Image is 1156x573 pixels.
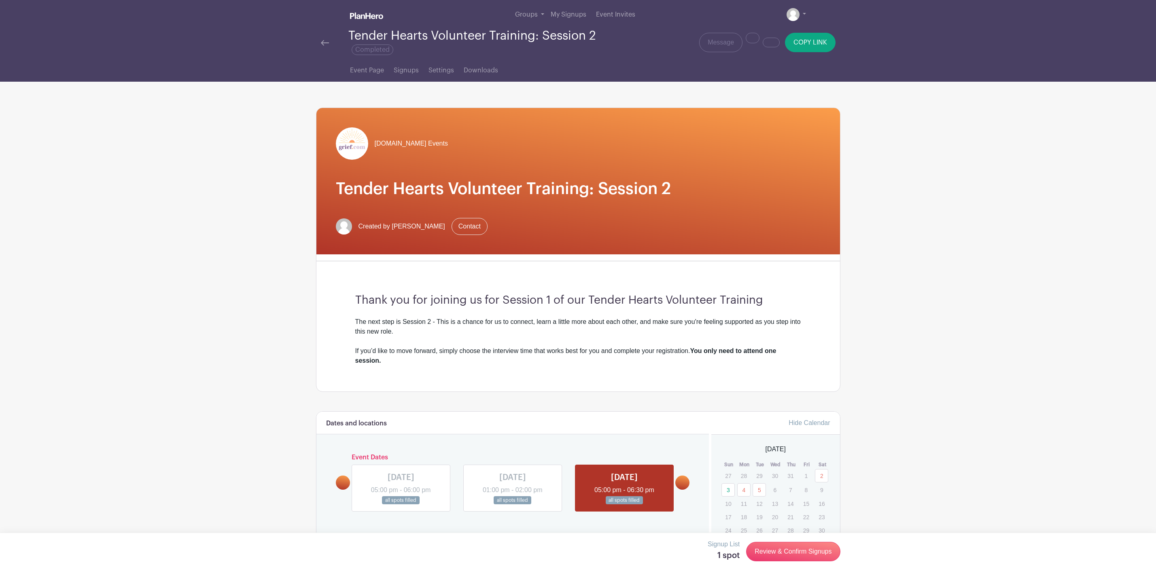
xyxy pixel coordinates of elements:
p: 26 [753,524,766,537]
span: [DATE] [766,444,786,454]
th: Fri [799,461,815,469]
p: 24 [721,524,735,537]
p: 28 [784,524,797,537]
a: 5 [753,483,766,497]
a: Settings [428,56,454,82]
p: 29 [753,469,766,482]
a: 3 [721,483,735,497]
h3: Thank you for joining us for Session 1 of our Tender Hearts Volunteer Training [355,294,801,307]
span: [DOMAIN_NAME] Events [375,139,448,148]
img: grief-logo-planhero.png [336,127,368,160]
a: Signups [394,56,419,82]
h6: Event Dates [350,454,676,461]
p: 1 [800,469,813,482]
div: [DATE] 05:00 pm to 06:30 pm [358,531,632,541]
span: Completed [352,44,393,55]
img: default-ce2991bfa6775e67f084385cd625a349d9dcbb7a52a09fb2fda1e96e2d18dcdb.png [787,8,800,21]
h5: 1 spot [708,551,740,560]
th: Thu [783,461,799,469]
p: 30 [815,524,828,537]
span: Created by [PERSON_NAME] [358,222,445,231]
span: Event Page [350,66,384,75]
span: Event Invites [596,11,635,18]
p: 17 [721,511,735,523]
span: Downloads [464,66,498,75]
a: Message [699,33,742,52]
a: 4 [737,483,751,497]
p: 20 [768,511,782,523]
th: Wed [768,461,784,469]
span: Signups [394,66,419,75]
th: Sun [721,461,737,469]
a: Downloads [464,56,498,82]
p: 7 [784,484,797,496]
span: COPY LINK [793,39,827,46]
div: Tender Hearts Volunteer Training: Session 2 [348,29,611,56]
p: 19 [753,511,766,523]
h6: Dates and locations [326,420,387,427]
p: 10 [721,497,735,510]
p: Signup List [708,539,740,549]
img: logo_white-6c42ec7e38ccf1d336a20a19083b03d10ae64f83f12c07503d8b9e83406b4c7d.svg [350,13,383,19]
a: Event Page [350,56,384,82]
img: default-ce2991bfa6775e67f084385cd625a349d9dcbb7a52a09fb2fda1e96e2d18dcdb.png [336,218,352,235]
a: Review & Confirm Signups [746,542,840,561]
p: 23 [815,511,828,523]
th: Tue [752,461,768,469]
p: 12 [753,497,766,510]
p: 27 [768,524,782,537]
span: Settings [428,66,454,75]
p: 28 [737,469,751,482]
a: 2 [815,469,828,482]
p: 16 [815,497,828,510]
p: 21 [784,511,797,523]
p: 11 [737,497,751,510]
p: 30 [768,469,782,482]
h1: Tender Hearts Volunteer Training: Session 2 [336,179,821,199]
strong: You only need to attend one session. [355,347,776,364]
p: 31 [784,469,797,482]
span: Message [708,38,734,47]
p: 15 [800,497,813,510]
a: Contact [452,218,488,235]
p: 18 [737,511,751,523]
th: Sat [815,461,830,469]
p: 9 [815,484,828,496]
p: 8 [800,484,813,496]
p: 25 [737,524,751,537]
p: 6 [768,484,782,496]
th: Mon [737,461,753,469]
p: 27 [721,469,735,482]
div: The next step is Session 2 - This is a chance for us to connect, learn a little more about each o... [355,317,801,366]
p: 29 [800,524,813,537]
p: 14 [784,497,797,510]
span: (Pacific Time ([GEOGRAPHIC_DATA] & [GEOGRAPHIC_DATA])) [443,532,632,539]
p: 13 [768,497,782,510]
span: Groups [515,11,538,18]
p: 22 [800,511,813,523]
button: COPY LINK [785,33,836,52]
span: My Signups [551,11,586,18]
a: Hide Calendar [789,419,830,426]
img: back-arrow-29a5d9b10d5bd6ae65dc969a981735edf675c4d7a1fe02e03b50dbd4ba3cdb55.svg [321,40,329,46]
